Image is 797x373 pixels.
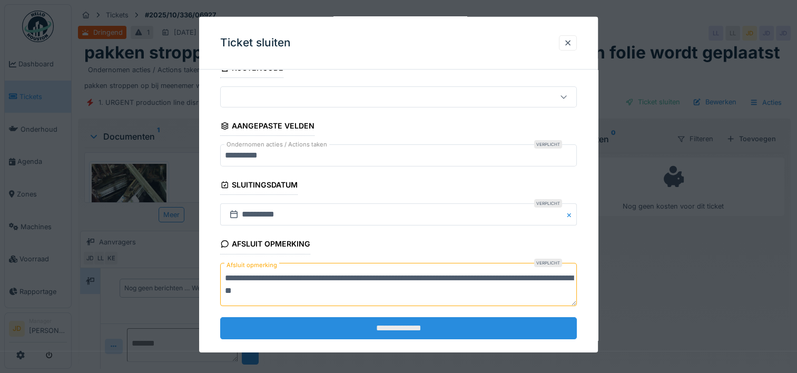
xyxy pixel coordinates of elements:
[534,258,562,267] div: Verplicht
[534,199,562,208] div: Verplicht
[565,203,577,225] button: Close
[534,140,562,149] div: Verplicht
[220,177,298,195] div: Sluitingsdatum
[224,258,279,271] label: Afsluit opmerking
[224,140,329,149] label: Ondernomen acties / Actions taken
[220,236,310,254] div: Afsluit opmerking
[220,36,291,50] h3: Ticket sluiten
[220,118,314,136] div: Aangepaste velden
